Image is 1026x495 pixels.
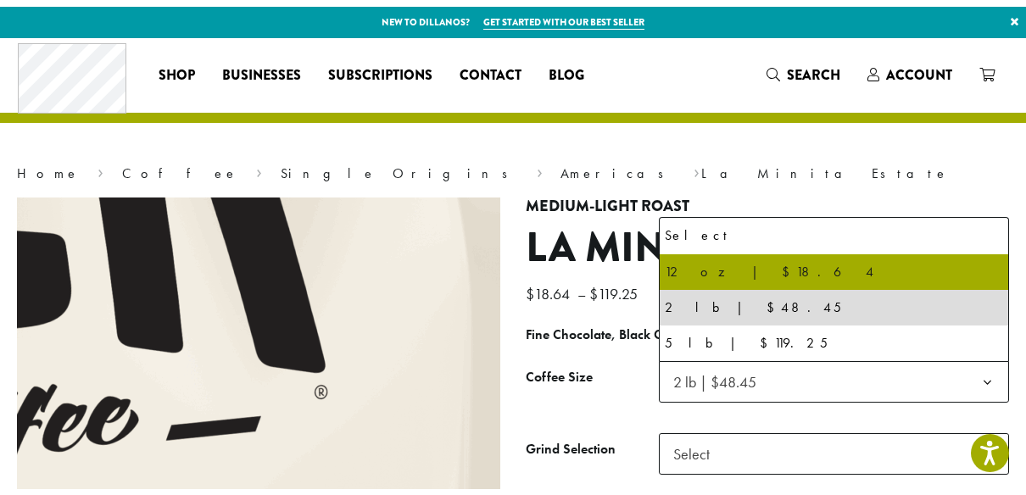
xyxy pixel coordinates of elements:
a: Americas [560,158,675,175]
div: 12 oz | $18.64 [665,253,1003,278]
span: › [694,151,700,177]
div: 5 lb | $119.25 [665,324,1003,349]
span: $ [526,277,534,297]
bdi: 119.25 [589,277,642,297]
span: Blog [549,58,584,80]
a: Shop [145,55,209,82]
a: Home [17,158,80,175]
span: Businesses [222,58,301,80]
span: Account [886,58,952,78]
span: 2 lb | $48.45 [666,359,773,392]
a: Single Origins [281,158,519,175]
span: Contact [460,58,521,80]
h1: La Minita Estate [526,217,1009,266]
bdi: 18.64 [526,277,574,297]
span: › [537,151,543,177]
span: Select [659,426,1009,468]
label: Coffee Size [526,359,659,383]
span: › [98,151,103,177]
span: › [256,151,262,177]
a: Get started with our best seller [483,8,644,23]
span: Subscriptions [328,58,432,80]
a: Coffee [122,158,238,175]
span: $ [589,277,598,297]
nav: Breadcrumb [17,157,1009,177]
a: Search [753,54,854,82]
div: 2 lb | $48.45 [665,288,1003,314]
span: 2 lb | $48.45 [673,365,756,385]
span: – [577,277,586,297]
span: Shop [159,58,195,80]
b: Fine Chocolate, Black Cherry, Sweet Finish [526,319,774,336]
li: Select [660,211,1008,247]
span: Select [666,431,727,464]
h4: Medium-Light Roast [526,191,1009,209]
span: Search [787,58,840,78]
span: 2 lb | $48.45 [659,354,1009,396]
label: Grind Selection [526,431,659,455]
